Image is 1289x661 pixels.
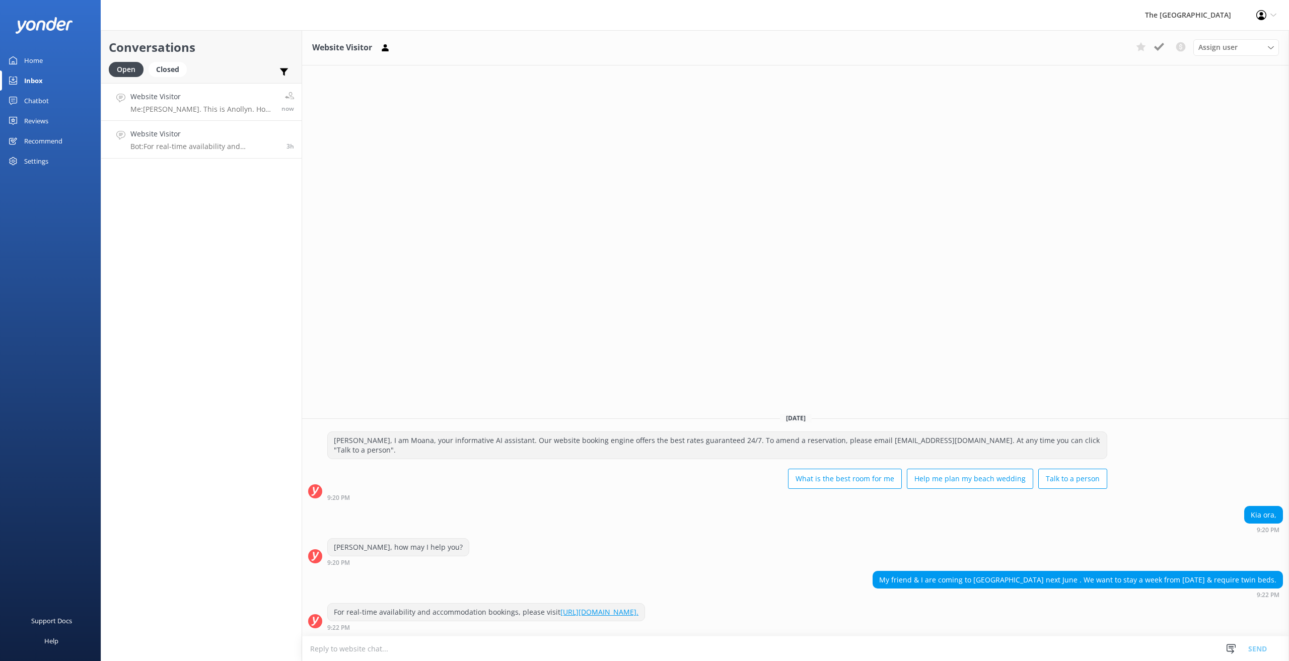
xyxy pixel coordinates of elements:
h2: Conversations [109,38,294,57]
span: Oct 04 2025 06:29am (UTC -10:00) Pacific/Honolulu [281,104,294,113]
div: Oct 04 2025 03:20am (UTC -10:00) Pacific/Honolulu [327,559,469,566]
img: yonder-white-logo.png [15,17,73,34]
div: Closed [149,62,187,77]
div: Recommend [24,131,62,151]
div: Open [109,62,144,77]
strong: 9:22 PM [1257,592,1279,598]
strong: 9:20 PM [1257,527,1279,533]
div: [PERSON_NAME], I am Moana, your informative AI assistant. Our website booking engine offers the b... [328,432,1107,459]
div: Help [44,631,58,651]
h3: Website Visitor [312,41,372,54]
div: Chatbot [24,91,49,111]
button: What is the best room for me [788,469,902,489]
p: Bot: For real-time availability and accommodation bookings, please visit [URL][DOMAIN_NAME]. [130,142,279,151]
div: Assign User [1193,39,1279,55]
div: Inbox [24,70,43,91]
h4: Website Visitor [130,128,279,139]
div: My friend & I are coming to [GEOGRAPHIC_DATA] next June . We want to stay a week from [DATE] & re... [873,571,1282,589]
div: Settings [24,151,48,171]
button: Help me plan my beach wedding [907,469,1033,489]
div: Oct 04 2025 03:20am (UTC -10:00) Pacific/Honolulu [1244,526,1283,533]
h4: Website Visitor [130,91,274,102]
div: Oct 04 2025 03:20am (UTC -10:00) Pacific/Honolulu [327,494,1107,501]
div: Home [24,50,43,70]
strong: 9:20 PM [327,560,350,566]
span: Oct 04 2025 03:22am (UTC -10:00) Pacific/Honolulu [287,142,294,151]
div: Oct 04 2025 03:22am (UTC -10:00) Pacific/Honolulu [327,624,645,631]
div: For real-time availability and accommodation bookings, please visit [328,604,644,621]
span: [DATE] [780,414,812,422]
a: Open [109,63,149,75]
a: Website VisitorMe:[PERSON_NAME]. This is Anollyn. How may I help you [DATE]?now [101,83,302,121]
a: [URL][DOMAIN_NAME]. [560,607,638,617]
div: Kia ora, [1245,506,1282,524]
p: Me: [PERSON_NAME]. This is Anollyn. How may I help you [DATE]? [130,105,274,114]
div: Support Docs [31,611,72,631]
span: Assign user [1198,42,1238,53]
strong: 9:22 PM [327,625,350,631]
a: Website VisitorBot:For real-time availability and accommodation bookings, please visit [URL][DOMA... [101,121,302,159]
button: Talk to a person [1038,469,1107,489]
div: Oct 04 2025 03:22am (UTC -10:00) Pacific/Honolulu [873,591,1283,598]
a: Closed [149,63,192,75]
div: Reviews [24,111,48,131]
strong: 9:20 PM [327,495,350,501]
div: [PERSON_NAME], how may I help you? [328,539,469,556]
